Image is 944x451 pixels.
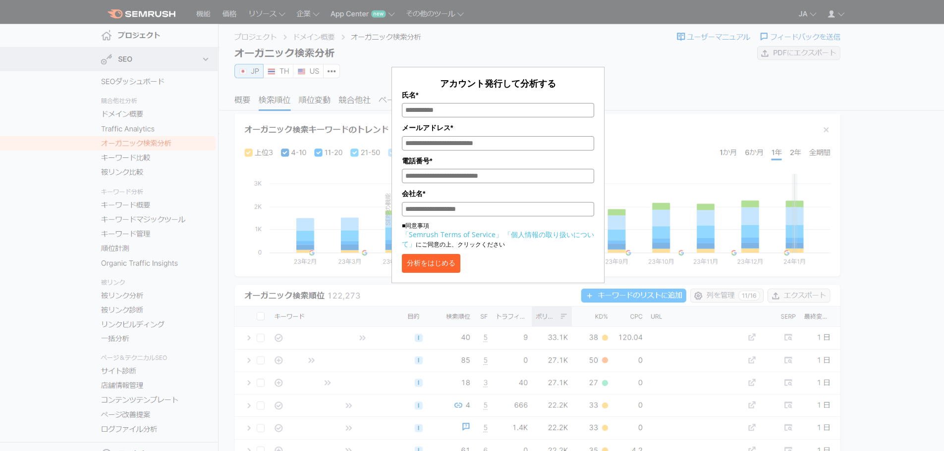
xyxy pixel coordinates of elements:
label: 電話番号* [402,155,594,166]
label: メールアドレス* [402,122,594,133]
button: 分析をはじめる [402,254,460,273]
span: アカウント発行して分析する [440,77,556,89]
a: 「個人情報の取り扱いについて」 [402,230,594,249]
a: 「Semrush Terms of Service」 [402,230,502,239]
p: ■同意事項 にご同意の上、クリックください [402,221,594,249]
